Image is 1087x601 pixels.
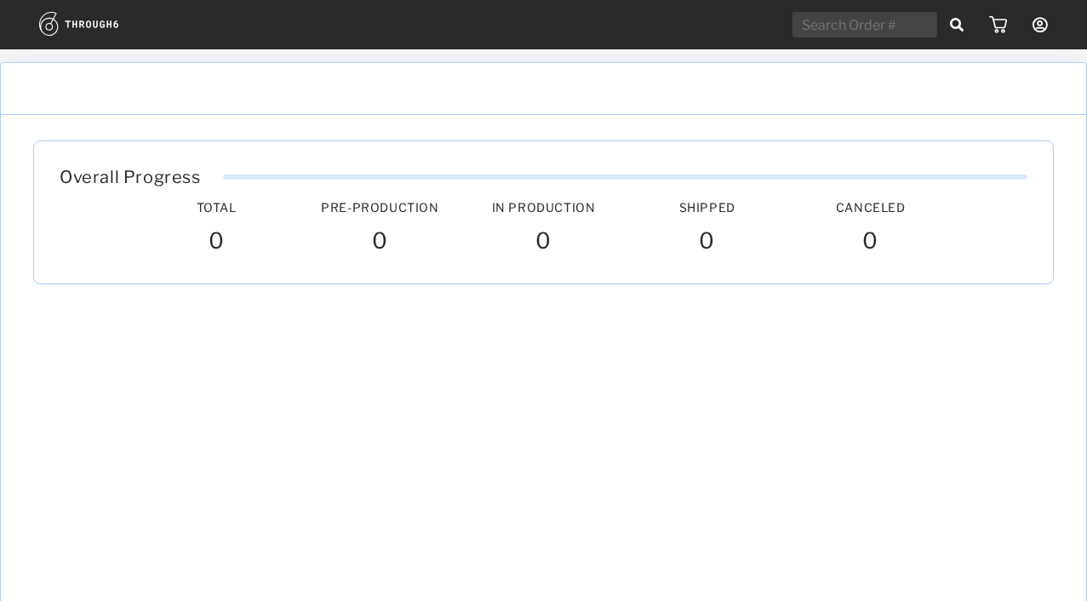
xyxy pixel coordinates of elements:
[535,227,552,258] span: 0
[209,227,225,258] span: 0
[792,12,937,37] input: Search Order #
[862,227,878,258] span: 0
[372,227,388,258] span: 0
[60,167,201,187] span: Overall Progress
[39,12,157,36] img: logo.1c10ca64.svg
[679,200,735,215] span: Shipped
[989,16,1007,33] img: icon_cart.dab5cea1.svg
[492,200,596,215] span: In Production
[836,200,906,215] span: Canceled
[699,227,715,258] span: 0
[197,200,237,215] span: Total
[321,200,438,215] span: Pre-Production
